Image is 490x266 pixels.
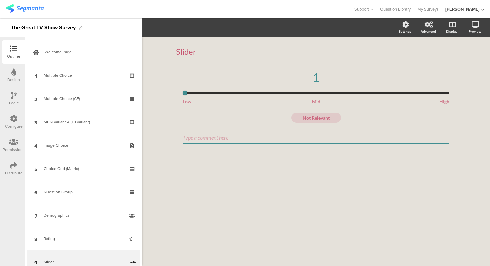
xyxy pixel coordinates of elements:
[27,134,140,157] a: 4 Image Choice
[446,29,457,34] div: Display
[34,188,37,196] span: 6
[27,87,140,110] a: 2 Multiple Choice (CF)
[44,235,123,242] div: Rating
[5,123,23,129] div: Configure
[34,235,37,242] span: 8
[44,189,123,195] div: Question Group
[44,119,123,125] div: MCQ Variant A (+ 1 variant)
[45,49,130,55] span: Welcome Page
[27,204,140,227] a: 7 Demographics
[27,227,140,250] a: 8 Rating
[399,29,411,34] div: Settings
[354,6,369,12] span: Support
[469,29,481,34] div: Preview
[34,118,37,126] span: 3
[183,99,222,104] div: Low
[35,212,37,219] span: 7
[34,95,37,102] span: 2
[27,157,140,180] a: 5 Choice Grid (Matrix)
[6,4,44,13] img: segmanta logo
[44,165,123,172] div: Choice Grid (Matrix)
[44,212,123,219] div: Demographics
[34,258,37,266] span: 9
[27,64,140,87] a: 1 Multiple Choice
[7,77,20,83] div: Design
[421,29,436,34] div: Advanced
[35,72,37,79] span: 1
[11,22,76,33] div: The Great TV Show Survey
[27,180,140,204] a: 6 Question Group
[445,6,480,12] div: [PERSON_NAME]
[44,142,123,149] div: Image Choice
[27,110,140,134] a: 3 MCQ Variant A (+ 1 variant)
[410,99,449,104] div: High
[34,142,37,149] span: 4
[44,259,125,265] div: Slider
[176,47,456,57] div: Slider
[44,95,123,102] div: Multiple Choice (CF)
[183,70,449,84] div: 1
[9,100,19,106] div: Logic
[7,53,20,59] div: Outline
[34,165,37,172] span: 5
[5,170,23,176] div: Distribute
[297,99,336,104] div: Mid
[3,147,25,153] div: Permissions
[27,40,140,64] a: Welcome Page
[44,72,123,79] div: Multiple Choice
